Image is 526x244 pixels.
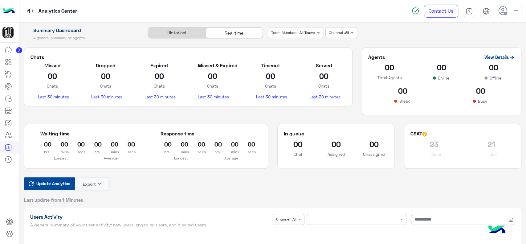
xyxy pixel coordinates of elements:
[466,8,473,15] img: tab
[40,130,131,137] h5: Waiting time
[284,130,304,137] h5: In queue
[488,75,503,81] p: Offline
[256,71,285,81] h2: 00
[30,214,271,220] h1: Users Activity
[38,71,67,81] h2: 00
[26,7,34,15] img: tab
[256,83,285,89] p: Chats
[31,54,346,60] h5: Chats
[410,139,458,149] h2: 23
[198,62,227,68] h5: Missed & Expired
[284,151,312,157] p: Chat
[24,177,75,190] button: Update Analytics
[488,151,498,158] p: Bad
[284,139,312,149] h2: 00
[309,83,339,89] p: Chats
[91,94,120,100] p: Last 30 minutes
[40,155,81,161] p: Longest
[398,98,411,104] p: Break
[91,155,132,161] p: Average
[483,8,490,15] img: tab
[38,94,67,100] p: Last 30 minutes
[420,62,463,72] h2: 00
[368,86,437,96] h2: 00
[2,27,14,38] img: 102968075709091
[145,71,174,81] h2: 00
[360,151,388,157] p: Unassigned
[430,151,442,158] p: Good
[39,7,77,15] p: Analytics Center
[345,30,349,35] b: All
[368,54,385,60] h5: Agents
[91,62,120,68] h5: Dropped
[198,94,227,100] p: Last 30 minutes
[486,219,508,241] img: hulul-logo.png
[360,139,388,149] h2: 00
[424,5,458,18] a: Contact Us
[145,94,174,100] p: Last 30 minutes
[30,222,271,227] h5: A general summary of your user activity: new users, engaging users, and blocked users.
[91,83,120,89] p: Chats
[322,139,350,149] h2: 00
[368,62,411,72] h2: 00
[161,130,194,137] h5: Response time
[309,94,339,100] p: Last 30 minutes
[198,83,227,89] p: Chats
[322,151,350,157] p: Assigned
[206,27,263,38] div: Real time
[161,155,202,161] p: Longest
[38,62,67,68] h5: Missed
[24,27,141,33] h1: Summary Dashboard
[472,62,515,72] h2: 00
[309,62,339,68] h5: Served
[410,130,427,137] h5: CSAT
[2,5,15,18] img: Logo
[211,155,252,161] p: Average
[145,83,174,89] p: Chats
[300,30,315,35] b: All Teams
[467,139,515,149] h2: 21
[78,177,108,191] button: Exportkeyboard_arrow_down
[463,5,475,18] a: tab
[35,179,72,188] span: Update Analytics
[446,86,515,96] h2: 00
[91,71,120,81] h2: 00
[38,83,67,89] p: Chats
[512,7,520,15] img: profile
[24,197,83,203] span: Last update from 1 Minutes
[148,27,206,38] div: Historical
[484,55,515,60] a: View Details
[256,62,285,68] h5: Timeout
[437,75,451,81] p: Online
[368,75,411,81] p: Total Agents
[198,71,227,81] h2: 00
[24,35,141,40] h5: A general summary of agents
[477,98,488,104] p: Busy
[309,71,339,81] h2: 00
[412,7,419,14] img: spinner
[145,62,174,68] h5: Expired
[256,94,285,100] p: Last 30 minutes
[96,180,103,187] i: keyboard_arrow_down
